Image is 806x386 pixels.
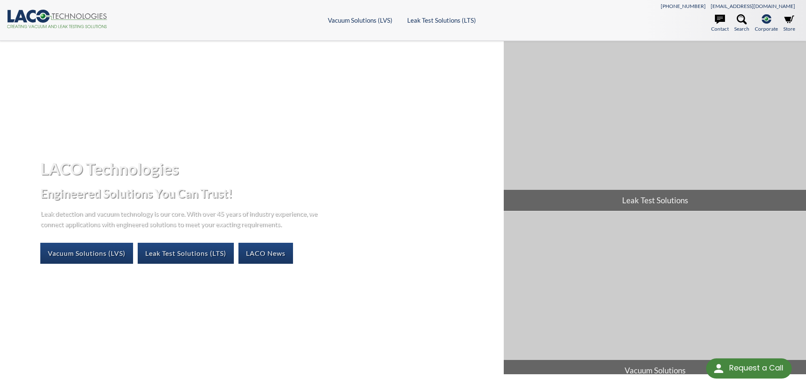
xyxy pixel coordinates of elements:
[504,41,806,211] a: Leak Test Solutions
[138,243,234,264] a: Leak Test Solutions (LTS)
[783,14,795,33] a: Store
[734,14,749,33] a: Search
[40,158,497,179] h1: LACO Technologies
[40,208,322,229] p: Leak detection and vacuum technology is our core. With over 45 years of industry experience, we c...
[711,3,795,9] a: [EMAIL_ADDRESS][DOMAIN_NAME]
[328,16,393,24] a: Vacuum Solutions (LVS)
[729,358,783,378] div: Request a Call
[407,16,476,24] a: Leak Test Solutions (LTS)
[755,25,778,33] span: Corporate
[711,14,729,33] a: Contact
[504,211,806,381] a: Vacuum Solutions
[661,3,706,9] a: [PHONE_NUMBER]
[504,360,806,381] span: Vacuum Solutions
[40,186,497,201] h2: Engineered Solutions You Can Trust!
[238,243,293,264] a: LACO News
[712,362,725,375] img: round button
[706,358,792,378] div: Request a Call
[40,243,133,264] a: Vacuum Solutions (LVS)
[504,190,806,211] span: Leak Test Solutions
